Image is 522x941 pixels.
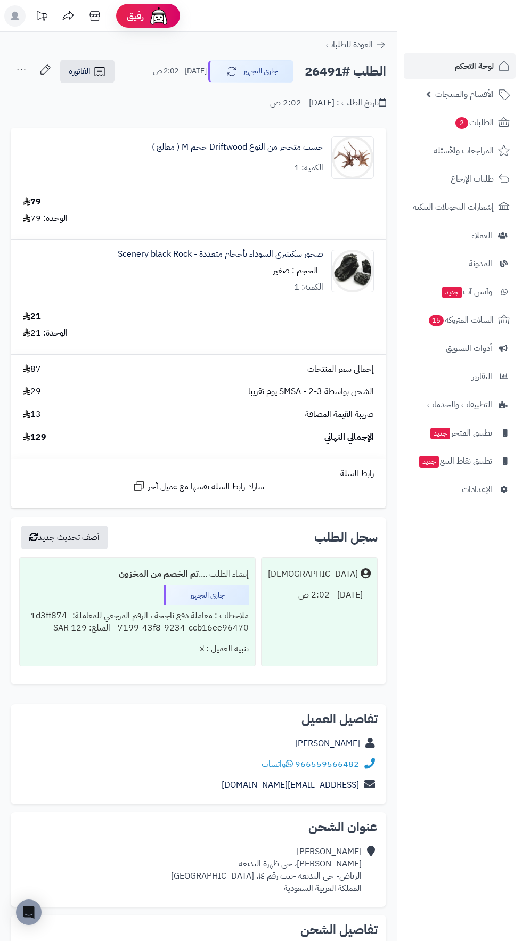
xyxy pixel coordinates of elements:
a: لوحة التحكم [404,53,516,79]
div: ملاحظات : معاملة دفع ناجحة ، الرقم المرجعي للمعاملة: 1d3ff874-7199-43f8-9234-ccb16ee96470 - المبل... [26,605,249,639]
small: - الحجم : صغير [273,264,323,277]
div: الكمية: 1 [294,281,323,293]
img: 1639858399-He34129553b5e446e8a68cf1cc81a0509B-90x90.jpg [332,250,373,292]
div: إنشاء الطلب .... [26,564,249,585]
span: جديد [430,428,450,439]
span: التقارير [472,369,492,384]
small: [DATE] - 2:02 ص [153,66,207,77]
a: تطبيق نقاط البيعجديد [404,448,516,474]
a: تطبيق المتجرجديد [404,420,516,446]
a: واتساب [262,758,293,771]
span: الشحن بواسطة SMSA - 2-3 يوم تقريبا [248,386,374,398]
div: الوحدة: 79 [23,212,68,225]
div: [DEMOGRAPHIC_DATA] [268,568,358,580]
h2: تفاصيل الشحن [19,923,378,936]
span: رفيق [127,10,144,22]
span: تطبيق نقاط البيع [418,454,492,469]
span: 15 [429,315,444,326]
a: تحديثات المنصة [28,5,55,29]
a: خشب متحجر من النوع Driftwood حجم M ( معالج ) [152,141,323,153]
span: إجمالي سعر المنتجات [307,363,374,375]
a: [PERSON_NAME] [295,737,360,750]
div: رابط السلة [15,468,382,480]
button: أضف تحديث جديد [21,526,108,549]
a: إشعارات التحويلات البنكية [404,194,516,220]
span: الفاتورة [69,65,91,78]
div: Open Intercom Messenger [16,899,42,925]
span: 87 [23,363,41,375]
span: الإجمالي النهائي [324,431,374,444]
span: شارك رابط السلة نفسها مع عميل آخر [148,481,264,493]
span: الأقسام والمنتجات [435,87,494,102]
span: وآتس آب [441,284,492,299]
span: الإعدادات [462,482,492,497]
div: تنبيه العميل : لا [26,639,249,659]
span: التطبيقات والخدمات [427,397,492,412]
a: العودة للطلبات [326,38,386,51]
span: إشعارات التحويلات البنكية [413,200,494,215]
span: لوحة التحكم [455,59,494,73]
b: تم الخصم من المخزون [119,568,199,580]
img: 61qmnMwPdVL._SL1001_-90x90.jpg [332,136,373,179]
div: تاريخ الطلب : [DATE] - 2:02 ص [270,97,386,109]
span: 2 [455,117,468,129]
div: 79 [23,196,41,208]
a: 966559566482 [295,758,359,771]
div: الكمية: 1 [294,162,323,174]
div: [PERSON_NAME] [PERSON_NAME]، حي ظهرة البديعة الرياض- حي البديعة -بيت رقم ١٤، [GEOGRAPHIC_DATA] ال... [171,846,362,894]
a: الإعدادات [404,477,516,502]
a: وآتس آبجديد [404,279,516,305]
a: السلات المتروكة15 [404,307,516,333]
h3: سجل الطلب [314,531,378,544]
a: التقارير [404,364,516,389]
span: العودة للطلبات [326,38,373,51]
a: التطبيقات والخدمات [404,392,516,418]
span: طلبات الإرجاع [451,171,494,186]
a: الفاتورة [60,60,115,83]
span: 129 [23,431,46,444]
span: 13 [23,408,41,421]
span: جديد [442,287,462,298]
a: أدوات التسويق [404,336,516,361]
div: جاري التجهيز [164,585,249,606]
span: أدوات التسويق [446,341,492,356]
div: [DATE] - 2:02 ص [268,585,371,605]
span: الطلبات [454,115,494,130]
div: 21 [23,310,41,323]
img: ai-face.png [148,5,169,27]
a: المراجعات والأسئلة [404,138,516,163]
span: تطبيق المتجر [429,426,492,440]
button: جاري التجهيز [208,60,293,83]
span: 29 [23,386,41,398]
a: المدونة [404,251,516,276]
a: شارك رابط السلة نفسها مع عميل آخر [133,480,264,493]
img: logo-2.png [450,30,512,52]
h2: الطلب #26491 [305,61,386,83]
div: الوحدة: 21 [23,327,68,339]
span: المراجعات والأسئلة [434,143,494,158]
a: العملاء [404,223,516,248]
h2: عنوان الشحن [19,821,378,833]
span: جديد [419,456,439,468]
span: السلات المتروكة [428,313,494,328]
a: طلبات الإرجاع [404,166,516,192]
h2: تفاصيل العميل [19,713,378,725]
span: العملاء [471,228,492,243]
a: [EMAIL_ADDRESS][DOMAIN_NAME] [222,779,359,791]
span: ضريبة القيمة المضافة [305,408,374,421]
span: المدونة [469,256,492,271]
a: الطلبات2 [404,110,516,135]
a: صخور سكينيري السوداء بأحجام متعددة - Scenery black Rock [118,248,323,260]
